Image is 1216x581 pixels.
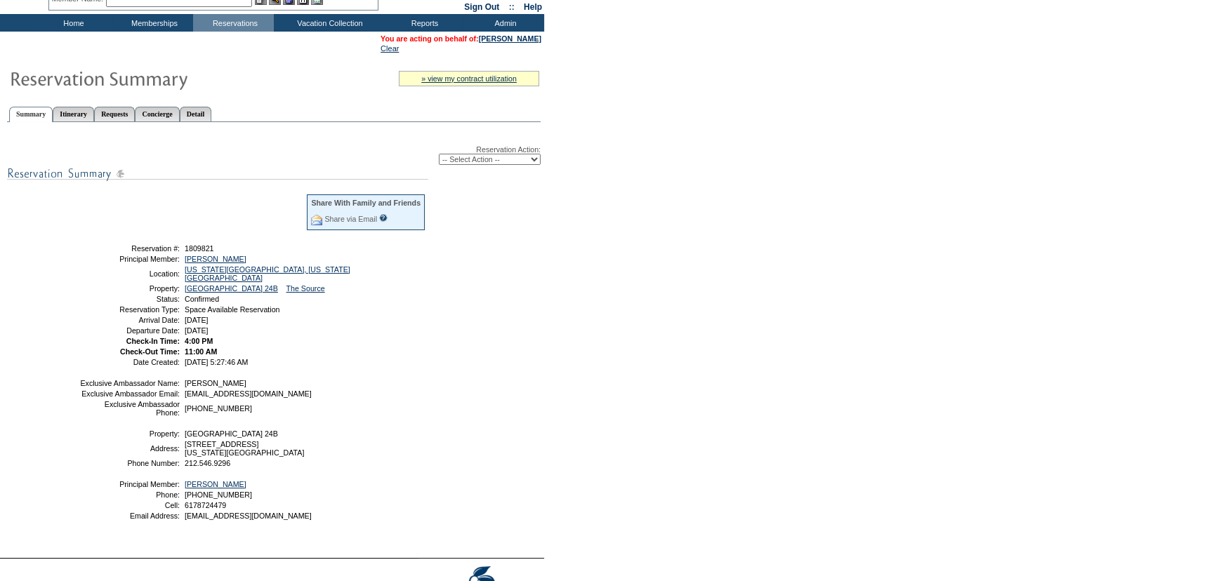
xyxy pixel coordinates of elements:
td: Vacation Collection [274,14,383,32]
a: [PERSON_NAME] [185,480,246,488]
a: Detail [180,107,212,121]
a: The Source [286,284,325,293]
span: 11:00 AM [185,347,217,356]
td: Property: [79,429,180,438]
td: Status: [79,295,180,303]
td: Memberships [112,14,193,32]
span: [DATE] [185,326,209,335]
span: [EMAIL_ADDRESS][DOMAIN_NAME] [185,512,312,520]
a: [US_STATE][GEOGRAPHIC_DATA], [US_STATE][GEOGRAPHIC_DATA] [185,265,350,282]
span: 212.546.9296 [185,459,230,467]
td: Property: [79,284,180,293]
td: Reports [383,14,463,32]
td: Reservations [193,14,274,32]
a: Concierge [135,107,179,121]
img: subTtlResSummary.gif [7,165,428,182]
div: Reservation Action: [7,145,541,165]
a: Clear [381,44,399,53]
span: [PHONE_NUMBER] [185,404,252,413]
a: Itinerary [53,107,94,121]
strong: Check-Out Time: [120,347,180,356]
span: [EMAIL_ADDRESS][DOMAIN_NAME] [185,389,312,398]
td: Exclusive Ambassador Name: [79,379,180,387]
span: 4:00 PM [185,337,213,345]
a: » view my contract utilization [421,74,517,83]
td: Reservation #: [79,244,180,253]
a: Sign Out [464,2,499,12]
td: Principal Member: [79,255,180,263]
td: Principal Member: [79,480,180,488]
td: Phone Number: [79,459,180,467]
a: [PERSON_NAME] [479,34,541,43]
td: Phone: [79,490,180,499]
td: Date Created: [79,358,180,366]
span: [PERSON_NAME] [185,379,246,387]
td: Location: [79,265,180,282]
a: Share via Email [324,215,377,223]
span: [GEOGRAPHIC_DATA] 24B [185,429,278,438]
span: Space Available Reservation [185,305,279,314]
a: [GEOGRAPHIC_DATA] 24B [185,284,278,293]
span: Confirmed [185,295,219,303]
img: Reservaton Summary [9,64,290,92]
a: Help [524,2,542,12]
span: [PHONE_NUMBER] [185,490,252,499]
td: Home [32,14,112,32]
span: You are acting on behalf of: [381,34,541,43]
strong: Check-In Time: [126,337,180,345]
span: [STREET_ADDRESS] [US_STATE][GEOGRAPHIC_DATA] [185,440,304,457]
td: Admin [463,14,544,32]
span: 1809821 [185,244,214,253]
a: [PERSON_NAME] [185,255,246,263]
td: Arrival Date: [79,316,180,324]
a: Summary [9,107,53,122]
td: Departure Date: [79,326,180,335]
a: Requests [94,107,135,121]
td: Cell: [79,501,180,509]
span: [DATE] [185,316,209,324]
td: Reservation Type: [79,305,180,314]
td: Email Address: [79,512,180,520]
input: What is this? [379,214,388,222]
td: Address: [79,440,180,457]
span: :: [509,2,515,12]
td: Exclusive Ambassador Phone: [79,400,180,417]
span: [DATE] 5:27:46 AM [185,358,248,366]
span: 6178724479 [185,501,226,509]
td: Exclusive Ambassador Email: [79,389,180,398]
div: Share With Family and Friends [311,199,421,207]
